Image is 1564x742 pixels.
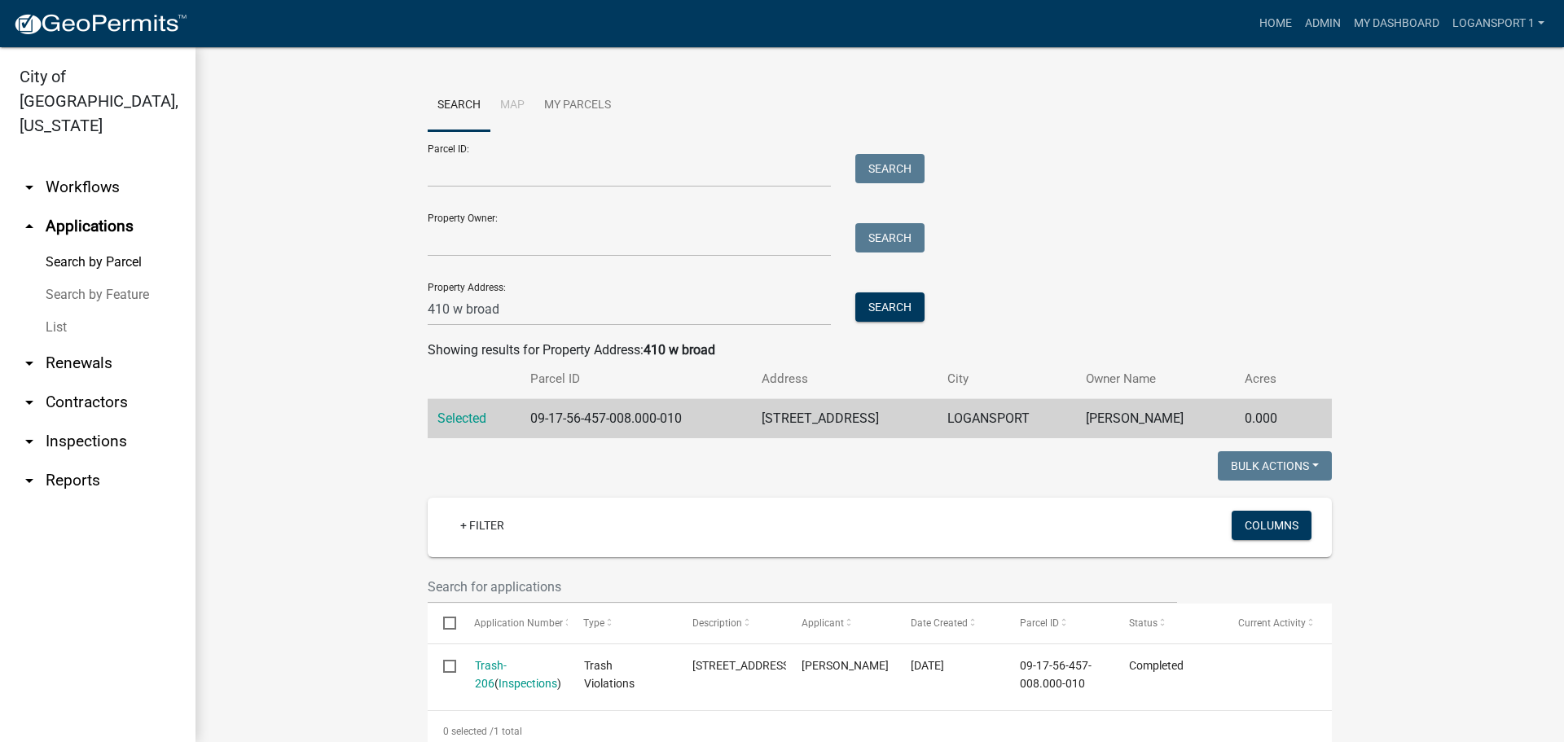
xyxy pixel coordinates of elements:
[428,340,1332,360] div: Showing results for Property Address:
[911,659,944,672] span: 03/16/2023
[521,399,753,439] td: 09-17-56-457-008.000-010
[1298,8,1347,39] a: Admin
[437,411,486,426] a: Selected
[584,617,605,629] span: Type
[443,726,494,737] span: 0 selected /
[1253,8,1298,39] a: Home
[938,399,1075,439] td: LOGANSPORT
[1347,8,1446,39] a: My Dashboard
[1129,659,1184,672] span: Completed
[20,217,39,236] i: arrow_drop_up
[428,570,1177,604] input: Search for applications
[20,432,39,451] i: arrow_drop_down
[644,342,715,358] strong: 410 w broad
[1114,604,1223,643] datatable-header-cell: Status
[786,604,895,643] datatable-header-cell: Applicant
[692,659,793,672] span: 410 W BROADWAY
[499,677,557,690] a: Inspections
[855,292,925,322] button: Search
[459,604,568,643] datatable-header-cell: Application Number
[1235,360,1306,398] th: Acres
[855,223,925,252] button: Search
[895,604,1004,643] datatable-header-cell: Date Created
[1020,617,1059,629] span: Parcel ID
[1129,617,1158,629] span: Status
[1076,399,1235,439] td: [PERSON_NAME]
[475,656,553,694] div: ( )
[428,80,490,132] a: Search
[802,617,844,629] span: Applicant
[1223,604,1332,643] datatable-header-cell: Current Activity
[752,360,938,398] th: Address
[1218,451,1332,481] button: Bulk Actions
[752,399,938,439] td: [STREET_ADDRESS]
[568,604,677,643] datatable-header-cell: Type
[802,659,889,672] span: Randy Ulery
[1238,617,1306,629] span: Current Activity
[521,360,753,398] th: Parcel ID
[677,604,786,643] datatable-header-cell: Description
[938,360,1075,398] th: City
[475,617,564,629] span: Application Number
[855,154,925,183] button: Search
[692,617,742,629] span: Description
[1004,604,1114,643] datatable-header-cell: Parcel ID
[20,353,39,373] i: arrow_drop_down
[1020,659,1092,691] span: 09-17-56-457-008.000-010
[534,80,621,132] a: My Parcels
[20,471,39,490] i: arrow_drop_down
[1076,360,1235,398] th: Owner Name
[475,659,507,691] a: Trash-206
[1446,8,1551,39] a: Logansport 1
[911,617,968,629] span: Date Created
[20,178,39,197] i: arrow_drop_down
[428,604,459,643] datatable-header-cell: Select
[584,659,635,691] span: Trash Violations
[1232,511,1311,540] button: Columns
[20,393,39,412] i: arrow_drop_down
[1235,399,1306,439] td: 0.000
[447,511,517,540] a: + Filter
